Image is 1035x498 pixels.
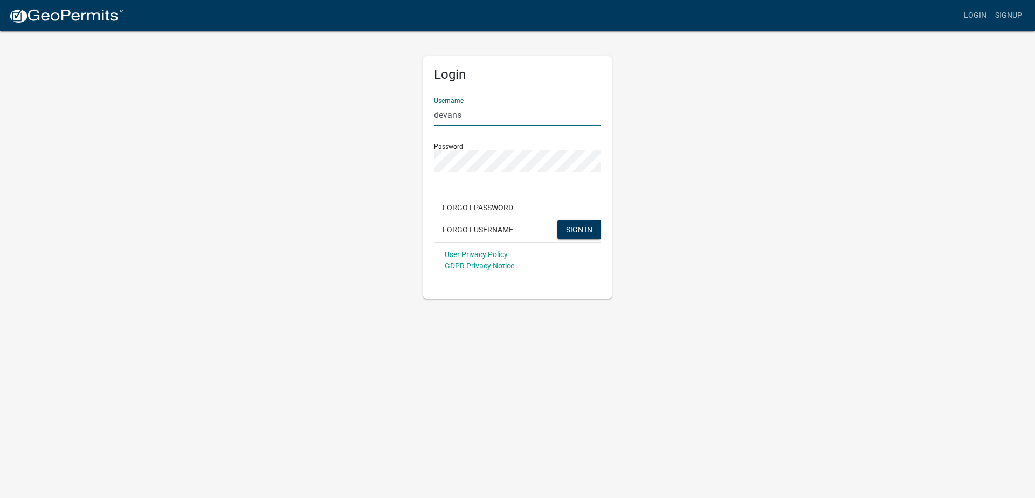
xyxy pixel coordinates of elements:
[445,261,514,270] a: GDPR Privacy Notice
[991,5,1026,26] a: Signup
[960,5,991,26] a: Login
[566,225,592,233] span: SIGN IN
[557,220,601,239] button: SIGN IN
[434,220,522,239] button: Forgot Username
[434,67,601,82] h5: Login
[445,250,508,259] a: User Privacy Policy
[434,198,522,217] button: Forgot Password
